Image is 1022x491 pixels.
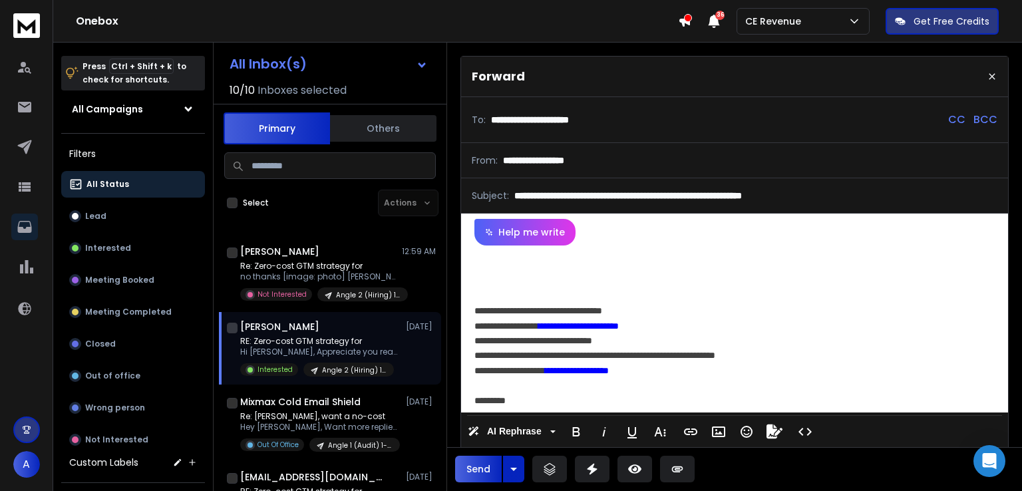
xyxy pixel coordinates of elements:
[472,154,498,167] p: From:
[69,456,138,469] h3: Custom Labels
[85,243,131,253] p: Interested
[240,261,400,271] p: Re: Zero-cost GTM strategy for
[973,112,997,128] p: BCC
[257,440,299,450] p: Out Of Office
[402,246,436,257] p: 12:59 AM
[13,451,40,478] button: A
[61,395,205,421] button: Wrong person
[240,347,400,357] p: Hi [PERSON_NAME], Appreciate you reaching
[83,60,186,86] p: Press to check for shortcuts.
[257,365,293,375] p: Interested
[564,418,589,445] button: Bold (Ctrl+B)
[619,418,645,445] button: Underline (Ctrl+U)
[762,418,787,445] button: Signature
[792,418,818,445] button: Code View
[484,426,544,437] span: AI Rephrase
[61,144,205,163] h3: Filters
[322,365,386,375] p: Angle 2 (Hiring) 1-20
[886,8,999,35] button: Get Free Credits
[472,113,486,126] p: To:
[330,114,436,143] button: Others
[706,418,731,445] button: Insert Image (Ctrl+P)
[85,339,116,349] p: Closed
[240,271,400,282] p: no thanks [image: photo] [PERSON_NAME]
[230,82,255,98] span: 10 / 10
[465,418,558,445] button: AI Rephrase
[257,289,307,299] p: Not Interested
[61,363,205,389] button: Out of office
[109,59,174,74] span: Ctrl + Shift + k
[240,245,319,258] h1: [PERSON_NAME]
[328,440,392,450] p: Angle 1 (Audit) 1-10 [GEOGRAPHIC_DATA]/[GEOGRAPHIC_DATA]
[85,403,145,413] p: Wrong person
[85,371,140,381] p: Out of office
[240,336,400,347] p: RE: Zero-cost GTM strategy for
[455,456,502,482] button: Send
[76,13,678,29] h1: Onebox
[240,422,400,432] p: Hey [PERSON_NAME], Want more replies to
[61,426,205,453] button: Not Interested
[224,112,330,144] button: Primary
[240,395,361,409] h1: Mixmax Cold Email Shield
[647,418,673,445] button: More Text
[715,11,725,20] span: 36
[474,219,576,245] button: Help me write
[230,57,307,71] h1: All Inbox(s)
[61,96,205,122] button: All Campaigns
[13,13,40,38] img: logo
[472,189,509,202] p: Subject:
[336,290,400,300] p: Angle 2 (Hiring) 1-20
[240,411,400,422] p: Re: [PERSON_NAME], want a no-cost
[973,445,1005,477] div: Open Intercom Messenger
[61,235,205,261] button: Interested
[72,102,143,116] h1: All Campaigns
[61,203,205,230] button: Lead
[406,472,436,482] p: [DATE]
[85,307,172,317] p: Meeting Completed
[745,15,806,28] p: CE Revenue
[948,112,965,128] p: CC
[85,211,106,222] p: Lead
[592,418,617,445] button: Italic (Ctrl+I)
[678,418,703,445] button: Insert Link (Ctrl+K)
[914,15,989,28] p: Get Free Credits
[240,320,319,333] h1: [PERSON_NAME]
[61,331,205,357] button: Closed
[61,299,205,325] button: Meeting Completed
[406,321,436,332] p: [DATE]
[472,67,525,86] p: Forward
[219,51,438,77] button: All Inbox(s)
[85,434,148,445] p: Not Interested
[86,179,129,190] p: All Status
[85,275,154,285] p: Meeting Booked
[61,171,205,198] button: All Status
[243,198,269,208] label: Select
[734,418,759,445] button: Emoticons
[257,82,347,98] h3: Inboxes selected
[240,470,387,484] h1: [EMAIL_ADDRESS][DOMAIN_NAME]
[406,397,436,407] p: [DATE]
[61,267,205,293] button: Meeting Booked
